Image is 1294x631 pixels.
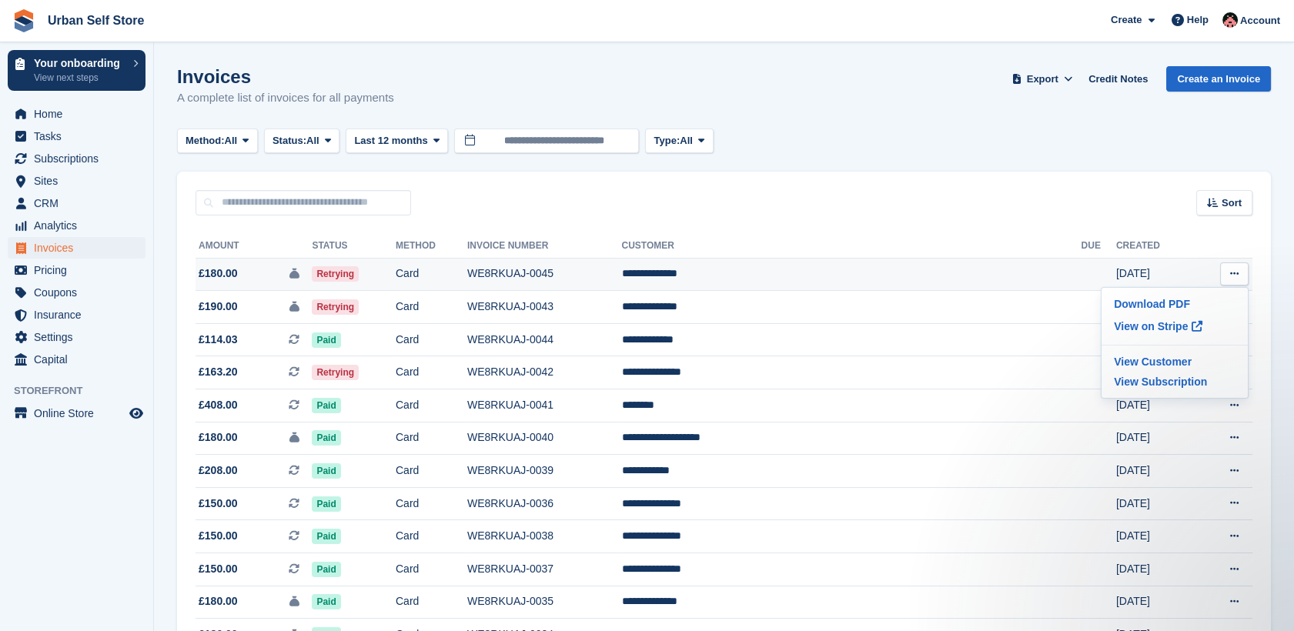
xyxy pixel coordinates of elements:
a: menu [8,402,145,424]
th: Status [312,234,396,259]
a: menu [8,326,145,348]
span: Sites [34,170,126,192]
span: Status: [273,133,306,149]
a: menu [8,215,145,236]
span: £408.00 [199,397,238,413]
td: Card [396,323,467,356]
span: £190.00 [199,299,238,315]
th: Amount [196,234,312,259]
span: Export [1027,72,1058,87]
td: [DATE] [1116,422,1195,455]
a: menu [8,282,145,303]
td: WE8RKUAJ-0037 [467,553,621,586]
span: Retrying [312,299,359,315]
th: Invoice Number [467,234,621,259]
span: CRM [34,192,126,214]
td: WE8RKUAJ-0038 [467,520,621,553]
span: Paid [312,332,340,348]
span: Paid [312,430,340,446]
span: Paid [312,594,340,609]
span: £180.00 [199,593,238,609]
th: Method [396,234,467,259]
span: Paid [312,562,340,577]
td: [DATE] [1116,520,1195,553]
td: WE8RKUAJ-0041 [467,389,621,422]
span: Sort [1222,195,1242,211]
span: All [306,133,319,149]
td: WE8RKUAJ-0044 [467,323,621,356]
button: Type: All [645,129,713,154]
h1: Invoices [177,66,394,87]
a: Create an Invoice [1166,66,1271,92]
span: Retrying [312,365,359,380]
td: [DATE] [1116,389,1195,422]
p: Your onboarding [34,58,125,68]
span: Analytics [34,215,126,236]
td: WE8RKUAJ-0039 [467,455,621,488]
span: All [225,133,238,149]
td: Card [396,520,467,553]
td: Card [396,291,467,324]
a: menu [8,148,145,169]
a: View on Stripe [1108,314,1242,339]
span: £150.00 [199,496,238,512]
td: WE8RKUAJ-0036 [467,487,621,520]
a: Urban Self Store [42,8,150,33]
td: Card [396,258,467,291]
a: menu [8,103,145,125]
span: Last 12 months [354,133,427,149]
a: Download PDF [1108,294,1242,314]
a: Credit Notes [1082,66,1154,92]
span: Retrying [312,266,359,282]
span: Coupons [34,282,126,303]
span: Account [1240,13,1280,28]
td: Card [396,455,467,488]
span: Pricing [34,259,126,281]
img: stora-icon-8386f47178a22dfd0bd8f6a31ec36ba5ce8667c1dd55bd0f319d3a0aa187defe.svg [12,9,35,32]
span: £180.00 [199,429,238,446]
button: Method: All [177,129,258,154]
th: Created [1116,234,1195,259]
a: Your onboarding View next steps [8,50,145,91]
span: All [680,133,693,149]
span: Home [34,103,126,125]
th: Customer [621,234,1081,259]
p: View next steps [34,71,125,85]
button: Last 12 months [346,129,448,154]
a: menu [8,259,145,281]
a: menu [8,170,145,192]
a: View Subscription [1108,372,1242,392]
span: £163.20 [199,364,238,380]
td: [DATE] [1116,258,1195,291]
span: Help [1187,12,1209,28]
span: Paid [312,398,340,413]
td: Card [396,389,467,422]
span: £150.00 [199,561,238,577]
td: WE8RKUAJ-0040 [467,422,621,455]
td: WE8RKUAJ-0043 [467,291,621,324]
span: Create [1111,12,1142,28]
a: menu [8,192,145,214]
p: A complete list of invoices for all payments [177,89,394,107]
td: Card [396,487,467,520]
a: menu [8,304,145,326]
a: Preview store [127,404,145,422]
td: Card [396,553,467,586]
td: [DATE] [1116,586,1195,619]
span: £180.00 [199,265,238,282]
span: Capital [34,349,126,370]
span: Tasks [34,125,126,147]
span: Type: [654,133,680,149]
td: [DATE] [1116,455,1195,488]
td: Card [396,586,467,619]
span: Online Store [34,402,126,424]
span: Paid [312,463,340,479]
span: Paid [312,496,340,512]
a: View Customer [1108,352,1242,372]
span: £114.03 [199,332,238,348]
span: Method: [186,133,225,149]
